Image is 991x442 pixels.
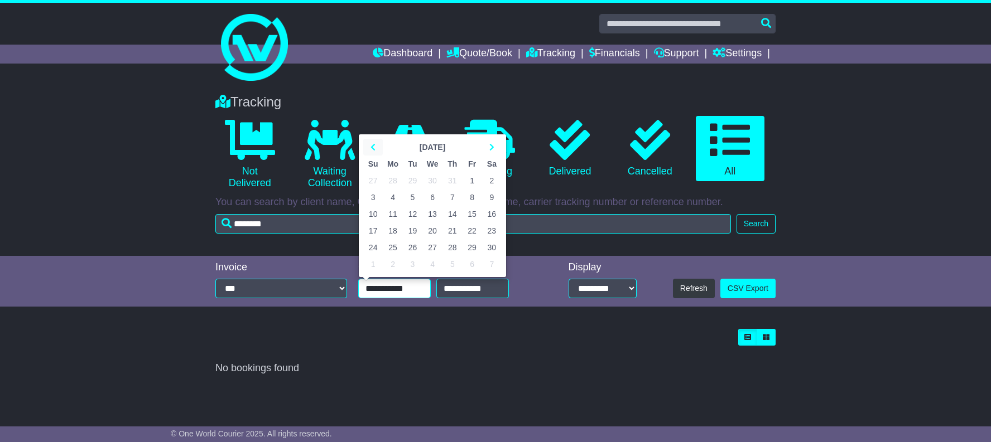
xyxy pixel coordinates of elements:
td: 22 [462,222,482,239]
div: No bookings found [215,362,776,375]
a: Settings [713,45,762,64]
a: Dashboard [373,45,432,64]
a: In Transit [376,116,444,182]
td: 5 [442,256,462,273]
td: 5 [403,189,422,206]
td: 21 [442,222,462,239]
td: 30 [422,172,442,189]
td: 8 [462,189,482,206]
td: 17 [363,222,383,239]
a: Tracking [526,45,575,64]
div: Display [569,261,637,274]
a: Support [654,45,699,64]
a: Delivering [455,116,524,182]
td: 29 [403,172,422,189]
th: Fr [462,156,482,172]
td: 1 [363,256,383,273]
a: Waiting Collection [295,116,364,193]
td: 24 [363,239,383,256]
a: Not Delivered [215,116,284,193]
th: Mo [383,156,403,172]
td: 10 [363,206,383,222]
th: Select Month [383,139,482,156]
a: All [696,116,764,182]
td: 28 [442,239,462,256]
td: 6 [462,256,482,273]
th: Su [363,156,383,172]
td: 16 [482,206,502,222]
button: Refresh [673,279,715,298]
td: 4 [383,189,403,206]
td: 2 [383,256,403,273]
td: 13 [422,206,442,222]
span: © One World Courier 2025. All rights reserved. [171,429,332,438]
td: 31 [442,172,462,189]
td: 15 [462,206,482,222]
td: 4 [422,256,442,273]
td: 7 [482,256,502,273]
td: 18 [383,222,403,239]
td: 14 [442,206,462,222]
button: Search [737,214,776,234]
td: 23 [482,222,502,239]
a: Delivered [536,116,604,182]
td: 27 [422,239,442,256]
td: 6 [422,189,442,206]
td: 20 [422,222,442,239]
th: We [422,156,442,172]
td: 30 [482,239,502,256]
th: Tu [403,156,422,172]
a: Quote/Book [446,45,512,64]
td: 26 [403,239,422,256]
div: Tracking [210,94,781,110]
td: 1 [462,172,482,189]
a: Financials [589,45,640,64]
a: CSV Export [720,279,776,298]
div: Invoice [215,261,347,274]
td: 3 [403,256,422,273]
p: You can search by client name, OWC tracking number, carrier name, carrier tracking number or refe... [215,196,776,208]
td: 25 [383,239,403,256]
td: 29 [462,239,482,256]
td: 19 [403,222,422,239]
td: 7 [442,189,462,206]
a: Cancelled [615,116,684,182]
td: 2 [482,172,502,189]
td: 12 [403,206,422,222]
td: 27 [363,172,383,189]
td: 9 [482,189,502,206]
td: 28 [383,172,403,189]
td: 11 [383,206,403,222]
td: 3 [363,189,383,206]
th: Th [442,156,462,172]
th: Sa [482,156,502,172]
